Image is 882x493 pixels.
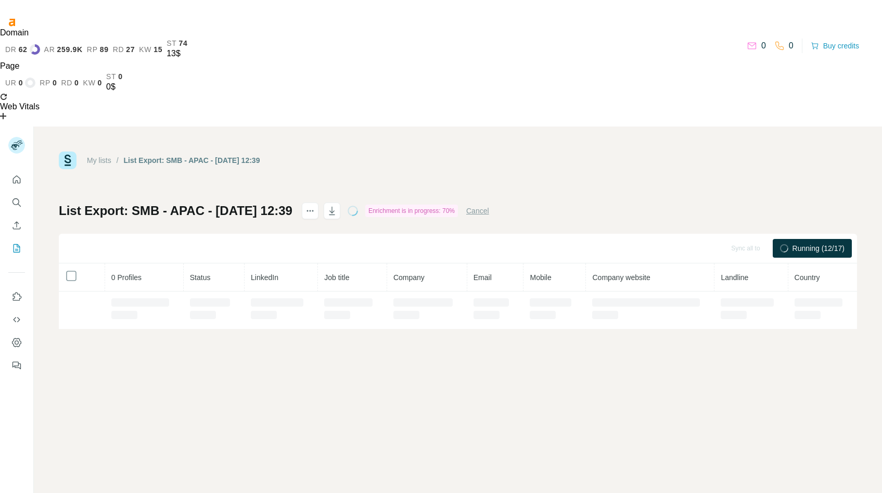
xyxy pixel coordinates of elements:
[98,79,103,87] span: 0
[61,79,72,87] span: rd
[59,203,292,219] h1: List Export: SMB - APAC - [DATE] 12:39
[792,243,845,254] span: Running (12/17)
[592,273,650,282] span: Company website
[154,45,162,54] span: 15
[530,273,551,282] span: Mobile
[100,45,109,54] span: 89
[5,79,17,87] span: ur
[59,151,76,169] img: Surfe Logo
[106,81,123,93] div: 0$
[124,155,260,166] div: List Export: SMB - APAC - [DATE] 12:39
[811,39,859,53] button: Buy credits
[5,45,17,54] span: dr
[365,205,458,217] div: Enrichment is in progress: 70%
[324,273,349,282] span: Job title
[87,156,111,165] a: My lists
[474,273,492,282] span: Email
[61,79,79,87] a: rd0
[44,45,55,54] span: ar
[113,45,135,54] a: rd27
[83,79,102,87] a: kw0
[111,273,142,282] span: 0 Profiles
[113,45,124,54] span: rd
[167,47,187,60] div: 13$
[106,72,123,81] a: st0
[19,79,23,87] span: 0
[87,45,109,54] a: rp89
[8,239,25,258] button: My lists
[8,170,25,189] button: Quick start
[40,79,57,87] a: rp0
[139,45,151,54] span: kw
[8,216,25,235] button: Enrich CSV
[44,45,83,54] a: ar259.9K
[167,39,187,47] a: st74
[8,356,25,375] button: Feedback
[302,203,318,219] button: actions
[139,45,162,54] a: kw15
[179,39,188,47] span: 74
[167,39,176,47] span: st
[761,40,766,52] p: 0
[8,193,25,212] button: Search
[106,72,116,81] span: st
[8,287,25,306] button: Use Surfe on LinkedIn
[721,273,748,282] span: Landline
[83,79,96,87] span: kw
[795,273,820,282] span: Country
[40,79,50,87] span: rp
[8,310,25,329] button: Use Surfe API
[118,72,123,81] span: 0
[5,78,35,88] a: ur0
[789,40,794,52] p: 0
[53,79,57,87] span: 0
[126,45,135,54] span: 27
[466,206,489,216] button: Cancel
[251,273,278,282] span: LinkedIn
[5,44,40,55] a: dr62
[393,273,425,282] span: Company
[8,333,25,352] button: Dashboard
[117,155,119,166] li: /
[57,45,82,54] span: 259.9K
[19,45,28,54] span: 62
[190,273,211,282] span: Status
[87,45,98,54] span: rp
[74,79,79,87] span: 0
